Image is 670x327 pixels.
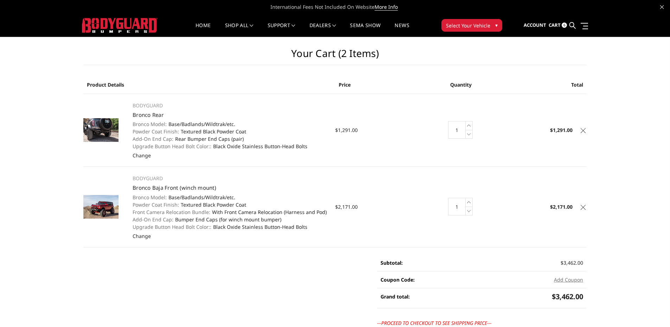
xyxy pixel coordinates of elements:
[133,174,327,183] p: BODYGUARD
[335,203,358,210] span: $2,171.00
[524,22,546,28] span: Account
[133,128,327,135] dd: Textured Black Powder Coat
[133,143,327,150] dd: Black Oxide Stainless Button-Head Bolts
[83,118,119,142] img: Shown with optional bolt-on end caps
[133,135,173,143] dt: Add-On End Cap:
[550,127,573,133] strong: $1,291.00
[381,259,403,266] strong: Subtotal:
[133,201,179,208] dt: Powder Coat Finish:
[133,128,179,135] dt: Powder Coat Finish:
[225,23,254,37] a: shop all
[196,23,211,37] a: Home
[133,223,327,231] dd: Black Oxide Stainless Button-Head Bolts
[554,276,583,283] button: Add Coupon
[381,293,410,300] strong: Grand total:
[552,292,583,301] span: $3,462.00
[83,48,587,65] h1: Your Cart (2 items)
[375,4,398,11] a: More Info
[133,208,327,216] dd: With Front Camera Relocation (Harness and Pod)
[381,276,415,283] strong: Coupon Code:
[133,216,327,223] dd: Bumper End Caps (for winch mount bumper)
[82,18,158,33] img: BODYGUARD BUMPERS
[524,16,546,35] a: Account
[419,76,503,94] th: Quantity
[310,23,336,37] a: Dealers
[133,120,167,128] dt: Bronco Model:
[133,152,151,159] a: Change
[133,223,211,231] dt: Upgrade Button Head Bolt Color::
[335,76,419,94] th: Price
[133,194,167,201] dt: Bronco Model:
[635,293,670,327] iframe: Chat Widget
[133,216,173,223] dt: Add-On End Cap:
[133,233,151,239] a: Change
[133,120,327,128] dd: Base/Badlands/Wildtrak/etc.
[133,184,216,191] a: Bronco Baja Front (winch mount)
[441,19,502,32] button: Select Your Vehicle
[350,23,381,37] a: SEMA Show
[133,201,327,208] dd: Textured Black Powder Coat
[268,23,295,37] a: Support
[550,203,573,210] strong: $2,171.00
[549,16,567,35] a: Cart 6
[549,22,561,28] span: Cart
[133,143,211,150] dt: Upgrade Button Head Bolt Color::
[561,259,583,266] span: $3,462.00
[446,22,490,29] span: Select Your Vehicle
[133,208,210,216] dt: Front Camera Relocation Bundle:
[503,76,587,94] th: Total
[133,135,327,143] dd: Rear Bumper End Caps (pair)
[133,111,164,118] a: Bronco Rear
[395,23,409,37] a: News
[83,76,335,94] th: Product Details
[495,21,498,29] span: ▾
[562,23,567,28] span: 6
[335,127,358,133] span: $1,291.00
[133,101,327,110] p: BODYGUARD
[133,194,327,201] dd: Base/Badlands/Wildtrak/etc.
[83,195,119,219] img: Bronco Baja Front (winch mount)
